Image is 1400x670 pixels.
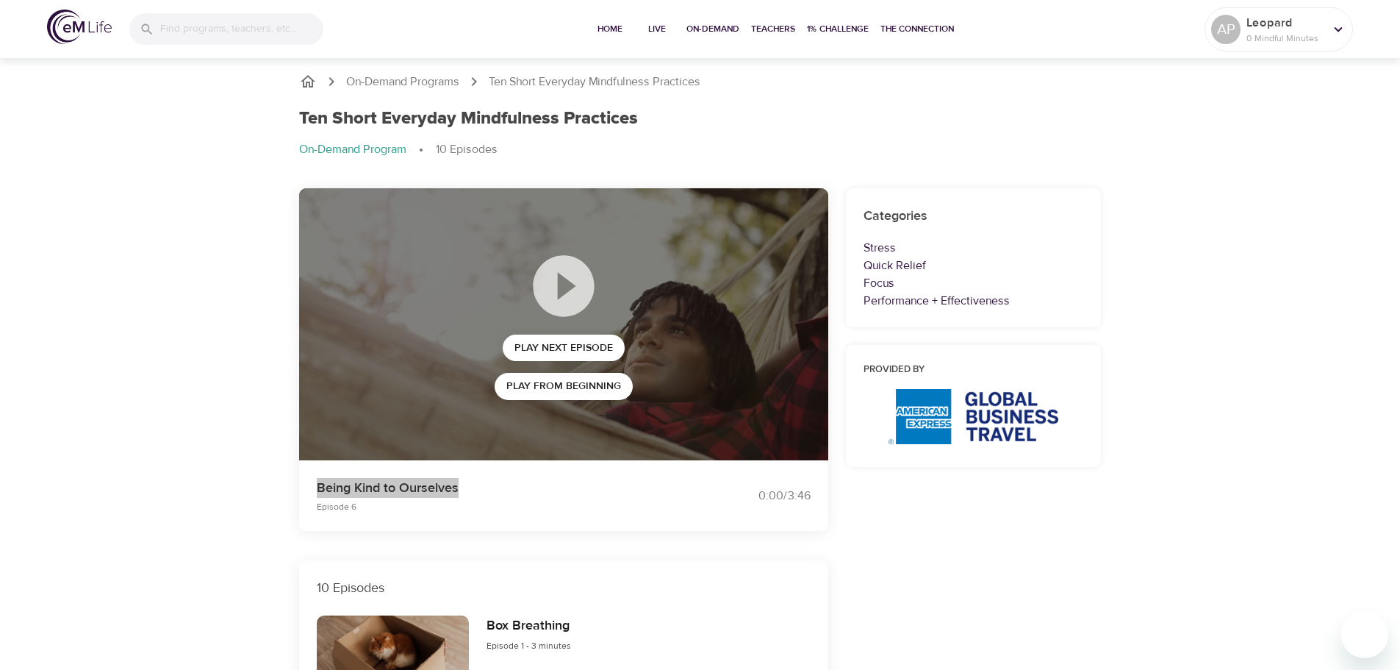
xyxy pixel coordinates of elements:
img: AmEx%20GBT%20logo.png [889,389,1058,444]
p: Leopard [1246,14,1324,32]
iframe: Button to launch messaging window [1341,611,1388,658]
p: 0 Mindful Minutes [1246,32,1324,45]
nav: breadcrumb [299,73,1102,90]
span: Home [592,21,628,37]
p: Focus [864,274,1084,292]
span: Episode 1 - 3 minutes [487,640,571,652]
p: 10 Episodes [436,141,498,158]
button: Play Next Episode [503,335,625,362]
p: Performance + Effectiveness [864,292,1084,310]
div: AP [1211,15,1241,44]
nav: breadcrumb [299,141,1102,159]
p: 10 Episodes [317,578,811,598]
h6: Box Breathing [487,616,571,637]
p: On-Demand Program [299,141,406,158]
p: Ten Short Everyday Mindfulness Practices [489,74,700,90]
p: Being Kind to Ourselves [317,478,683,498]
input: Find programs, teachers, etc... [160,13,323,45]
p: Stress [864,239,1084,257]
div: 0:00 / 3:46 [700,488,811,505]
h6: Provided by [864,363,1084,378]
h1: Ten Short Everyday Mindfulness Practices [299,108,638,129]
span: Play from beginning [506,377,621,396]
span: Play Next Episode [514,339,613,357]
span: The Connection [880,21,954,37]
p: Episode 6 [317,500,683,513]
h6: Categories [864,206,1084,227]
span: Live [639,21,675,37]
a: On-Demand Programs [346,74,459,90]
span: Teachers [751,21,795,37]
button: Play from beginning [495,373,633,400]
p: Quick Relief [864,257,1084,274]
span: On-Demand [686,21,739,37]
img: logo [47,10,112,44]
span: 1% Challenge [807,21,869,37]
